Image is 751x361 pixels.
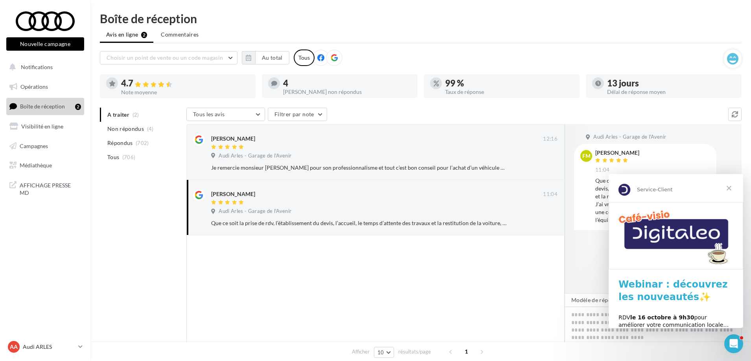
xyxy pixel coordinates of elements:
b: le 16 octobre à 9h30 [22,140,86,147]
button: Modèle de réponse [565,293,633,307]
span: 1 [460,345,473,358]
span: Audi Arles - Garage de l'Avenir [219,152,291,159]
span: Opérations [20,83,48,90]
div: Délai de réponse moyen [607,89,735,95]
iframe: Intercom live chat message [609,174,743,328]
span: Commentaires [161,31,199,38]
span: Afficher [352,348,370,356]
div: Note moyenne [121,90,249,95]
span: 11:04 [543,191,558,198]
a: AA Audi ARLES [6,339,84,354]
div: Je remercie monsieur [PERSON_NAME] pour son professionnalisme et tout c’est bon conseil pour l’ac... [211,164,506,172]
button: Nouvelle campagne [6,37,84,51]
a: Opérations [5,79,86,95]
div: [PERSON_NAME] non répondus [283,89,411,95]
button: Au total [242,51,289,64]
span: 11:04 [595,167,610,174]
span: AFFICHAGE PRESSE MD [20,180,81,197]
span: Audi Arles - Garage de l'Avenir [219,208,291,215]
span: Campagnes [20,142,48,149]
a: AFFICHAGE PRESSE MD [5,177,86,200]
span: (4) [147,126,154,132]
span: Boîte de réception [20,103,65,110]
span: Choisir un point de vente ou un code magasin [107,54,223,61]
span: résultats/page [398,348,431,356]
div: 4 [283,79,411,88]
div: Tous [294,49,315,66]
div: 4.7 [121,79,249,88]
div: Boîte de réception [100,13,742,24]
span: (706) [122,154,136,160]
span: Tous les avis [193,111,225,117]
span: Médiathèque [20,162,52,169]
div: [PERSON_NAME] [211,190,255,198]
div: 2 [75,104,81,110]
div: Taux de réponse [445,89,573,95]
button: Tous les avis [186,108,265,121]
button: Au total [255,51,289,64]
a: Médiathèque [5,157,86,174]
div: [PERSON_NAME] [211,135,255,143]
span: Audi Arles - Garage de l'Avenir [593,134,666,141]
a: Campagnes [5,138,86,154]
span: 10 [377,349,384,356]
iframe: Intercom live chat [724,334,743,353]
p: Audi ARLES [23,343,75,351]
div: Que ce soit la prise de rdv, l’établissement du devis, l’accueil, le temps d’attente des travaux ... [211,219,506,227]
button: Choisir un point de vente ou un code magasin [100,51,237,64]
span: Tous [107,153,119,161]
span: 12:16 [543,136,558,143]
span: FM [582,152,591,160]
div: 13 jours [607,79,735,88]
button: Filtrer par note [268,108,327,121]
button: 10 [374,347,394,358]
span: AA [10,343,18,351]
a: Boîte de réception2 [5,98,86,115]
span: Répondus [107,139,133,147]
span: (702) [136,140,149,146]
div: 99 % [445,79,573,88]
span: Visibilité en ligne [21,123,63,130]
a: Visibilité en ligne [5,118,86,135]
div: [PERSON_NAME] [595,150,639,156]
span: Non répondus [107,125,144,133]
div: RDV pour améliorer votre communication locale… et attirer plus de clients ! [10,140,125,163]
span: Notifications [21,64,53,70]
button: Notifications [5,59,83,75]
div: Que ce soit la prise de rdv, l’établissement du devis, l’accueil, le temps d’attente des travaux ... [595,177,710,224]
